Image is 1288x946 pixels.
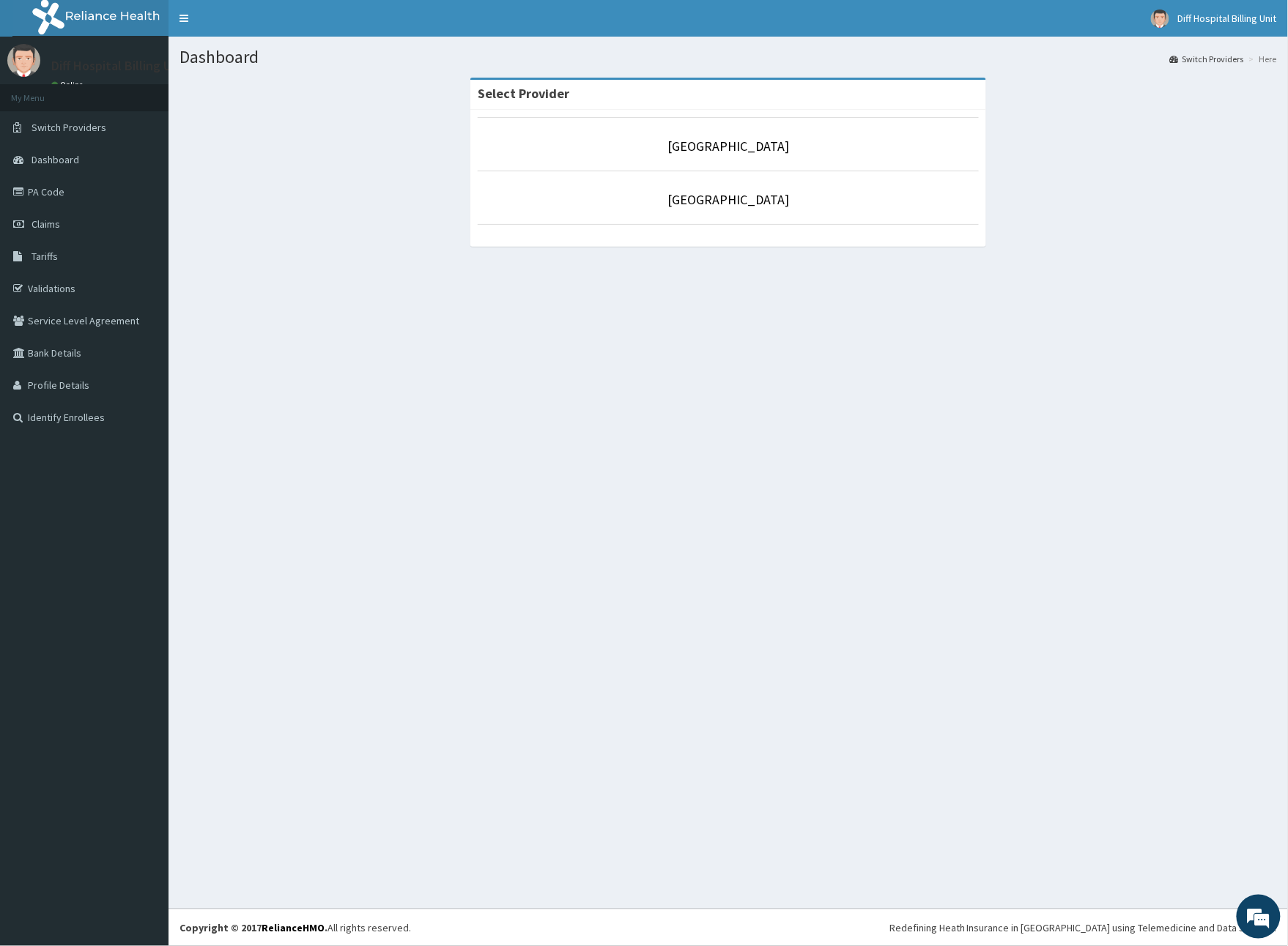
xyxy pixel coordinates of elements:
[179,921,327,934] strong: Copyright © 2017 .
[889,920,1277,935] div: Redefining Heath Insurance in [GEOGRAPHIC_DATA] using Telemedicine and Data Science!
[169,909,1288,946] footer: All rights reserved.
[1170,53,1244,65] a: Switch Providers
[51,59,188,72] p: Diff Hospital Billing Unit
[179,48,1277,67] h1: Dashboard
[1178,12,1277,25] span: Diff Hospital Billing Unit
[478,85,569,102] strong: Select Provider
[1151,10,1169,28] img: User Image
[32,121,106,134] span: Switch Providers
[32,250,58,263] span: Tariffs
[32,217,60,231] span: Claims
[667,138,789,154] a: [GEOGRAPHIC_DATA]
[32,153,79,166] span: Dashboard
[667,191,789,208] a: [GEOGRAPHIC_DATA]
[51,80,86,90] a: Online
[7,44,40,77] img: User Image
[1246,53,1277,65] li: Here
[262,921,325,934] a: RelianceHMO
